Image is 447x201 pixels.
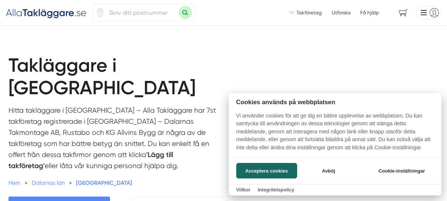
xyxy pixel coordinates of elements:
a: Integritetspolicy [258,187,294,193]
h2: Cookies används på webbplatsen [229,99,441,106]
button: Cookie-inställningar [369,163,434,178]
p: Vi använder cookies för att ge dig en bättre upplevelse av webbplatsen. Du kan samtycka till anvä... [229,112,441,157]
a: Villkor [236,187,251,193]
button: Avböj [299,163,358,178]
button: Acceptera cookies [236,163,297,178]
